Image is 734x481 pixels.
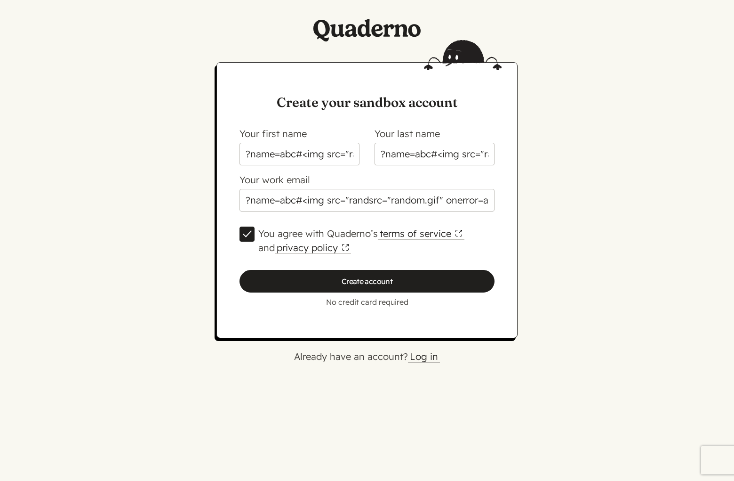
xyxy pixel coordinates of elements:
[239,128,307,139] label: Your first name
[378,228,464,240] a: terms of service
[408,351,440,363] a: Log in
[258,227,495,255] label: You agree with Quaderno’s and
[239,93,495,112] h1: Create your sandbox account
[239,296,495,308] p: No credit card required
[239,174,310,186] label: Your work email
[275,242,351,254] a: privacy policy
[47,350,687,364] p: Already have an account?
[239,270,495,293] input: Create account
[375,128,440,139] label: Your last name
